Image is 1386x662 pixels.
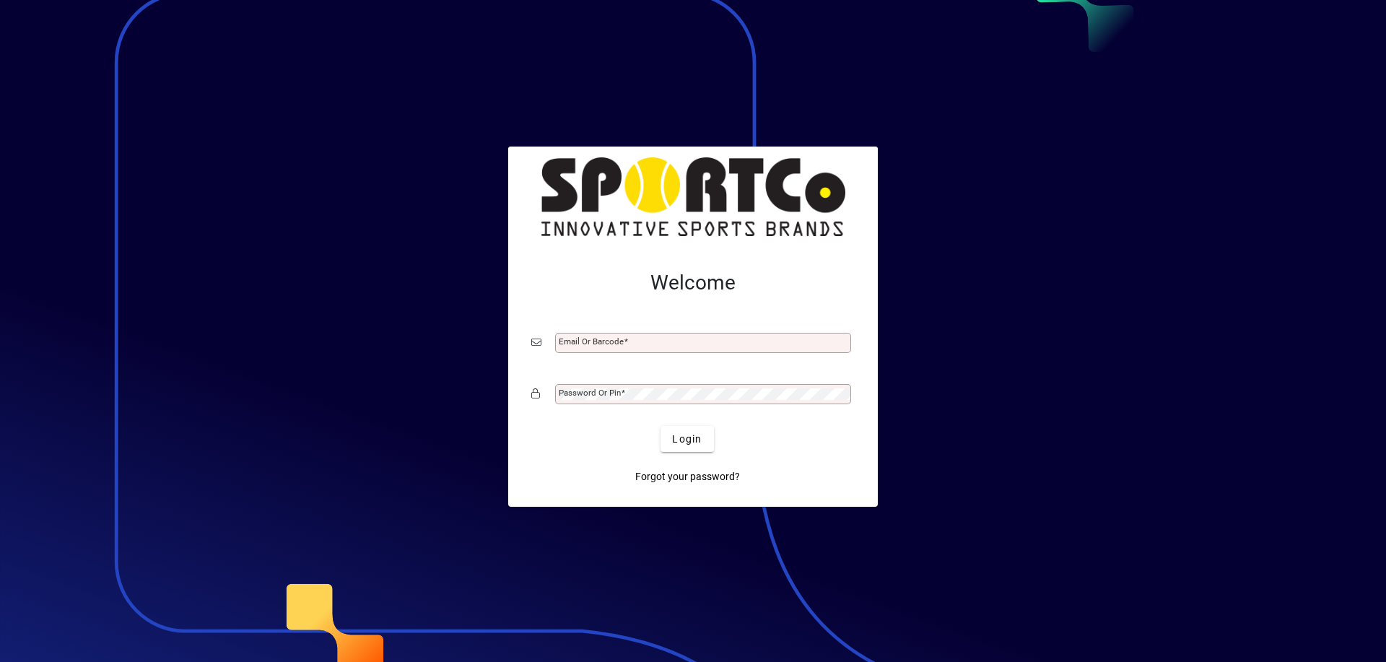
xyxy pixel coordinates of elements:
[672,432,702,447] span: Login
[629,463,746,489] a: Forgot your password?
[661,426,713,452] button: Login
[531,271,855,295] h2: Welcome
[635,469,740,484] span: Forgot your password?
[559,336,624,347] mat-label: Email or Barcode
[559,388,621,398] mat-label: Password or Pin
